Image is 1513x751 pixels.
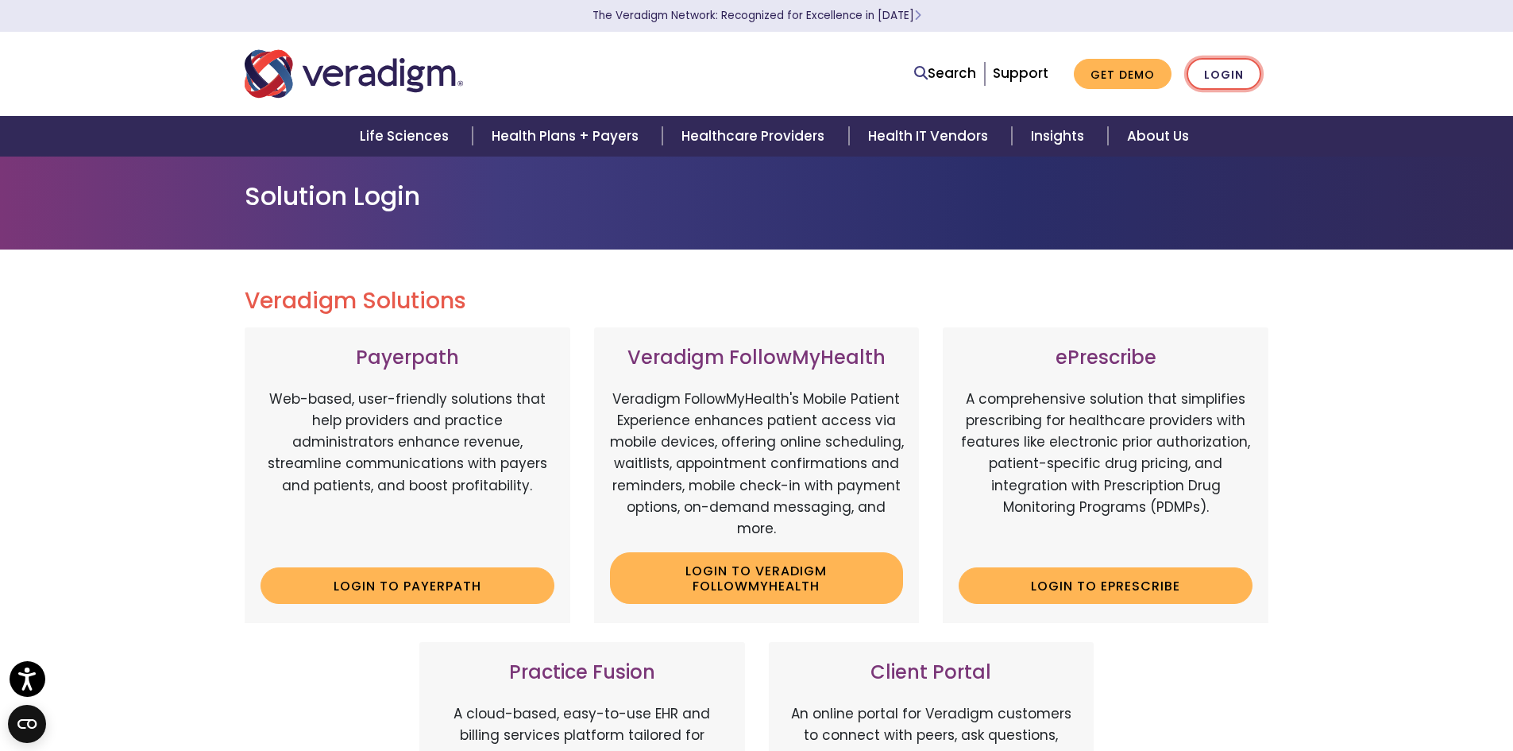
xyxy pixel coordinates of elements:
[959,346,1252,370] h3: ePrescribe
[245,288,1269,315] h2: Veradigm Solutions
[610,552,904,604] a: Login to Veradigm FollowMyHealth
[261,346,554,370] h3: Payerpath
[1187,58,1261,91] a: Login
[245,48,463,100] img: Veradigm logo
[1012,116,1108,157] a: Insights
[435,661,729,684] h3: Practice Fusion
[993,64,1048,83] a: Support
[914,8,921,23] span: Learn More
[261,389,554,556] p: Web-based, user-friendly solutions that help providers and practice administrators enhance revenu...
[1074,59,1171,90] a: Get Demo
[914,63,976,84] a: Search
[610,346,904,370] h3: Veradigm FollowMyHealth
[8,705,46,743] button: Open CMP widget
[662,116,848,157] a: Healthcare Providers
[849,116,1012,157] a: Health IT Vendors
[610,389,904,540] p: Veradigm FollowMyHealth's Mobile Patient Experience enhances patient access via mobile devices, o...
[245,181,1269,211] h1: Solution Login
[592,8,921,23] a: The Veradigm Network: Recognized for Excellence in [DATE]Learn More
[959,389,1252,556] p: A comprehensive solution that simplifies prescribing for healthcare providers with features like ...
[959,567,1252,604] a: Login to ePrescribe
[785,661,1079,684] h3: Client Portal
[1108,116,1208,157] a: About Us
[341,116,473,157] a: Life Sciences
[473,116,662,157] a: Health Plans + Payers
[261,567,554,604] a: Login to Payerpath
